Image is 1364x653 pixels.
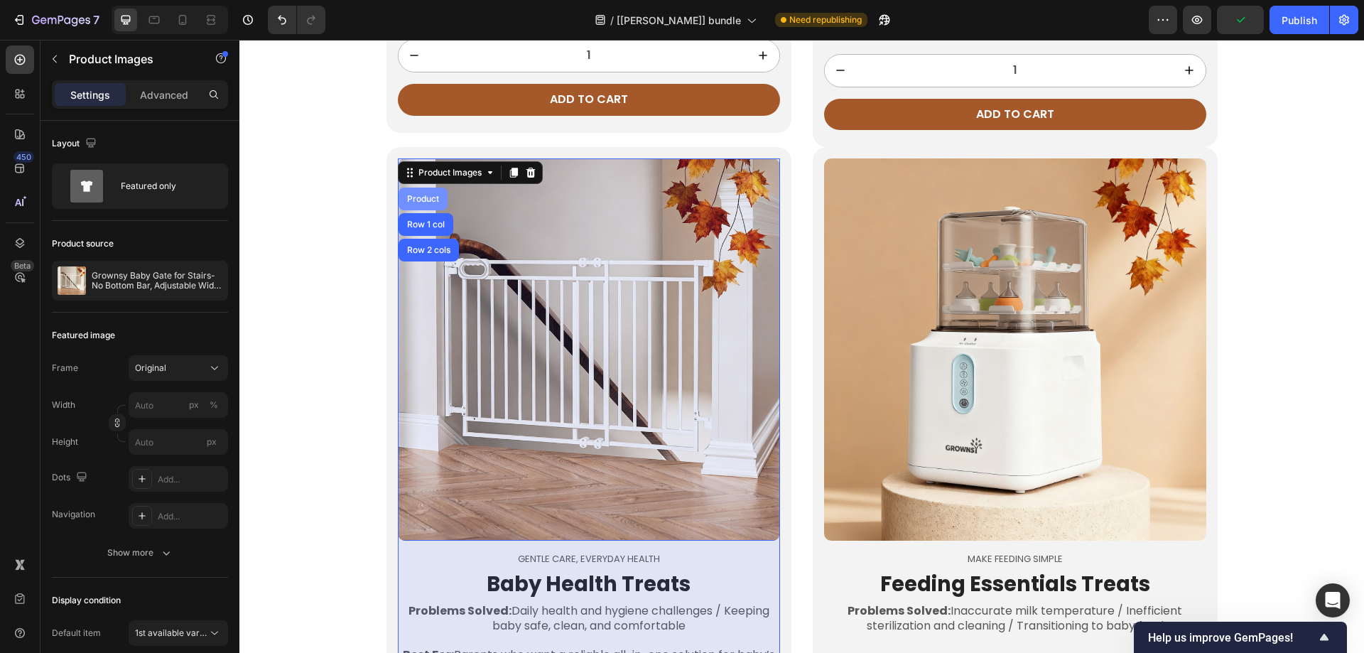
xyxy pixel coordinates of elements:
div: % [210,399,218,411]
span: Original [135,362,166,374]
div: Row 1 col [165,180,208,189]
p: Gentle Care, Everyday Health [160,514,539,526]
div: Dots [52,468,90,487]
div: px [189,399,199,411]
div: Add to cart [737,68,815,82]
img: product feature img [58,266,86,295]
p: Settings [70,87,110,102]
p: Make Feeding Simple [586,514,965,526]
p: Inaccurate milk temperature / Inefficient sterilization and cleaning / Transitioning to baby food [586,564,965,594]
button: Original [129,355,228,381]
div: Row 2 cols [165,206,214,215]
span: Need republishing [789,14,862,26]
button: increment [934,15,966,47]
label: Frame [52,362,78,374]
button: Add to cart [585,59,967,91]
button: Show more [52,540,228,566]
strong: Problems Solved: [169,563,272,579]
div: Beta [11,260,34,271]
div: Product [165,155,202,163]
iframe: Design area [239,40,1364,653]
div: Navigation [52,508,95,521]
span: 1st available variant [135,627,215,638]
button: 1st available variant [129,620,228,646]
div: Add to cart [310,53,389,68]
p: Parents who want a reliable all-in-one solution for baby’s health essentials [160,608,539,638]
p: Grownsy Baby Gate for Stairs- No Bottom Bar, Adjustable Width One-Hand Operation [92,271,222,291]
p: 7 [93,11,99,28]
button: Show survey - Help us improve GemPages! [1148,629,1333,646]
span: Help us improve GemPages! [1148,631,1316,644]
div: Open Intercom Messenger [1316,583,1350,617]
div: Product source [52,237,114,250]
div: Default item [52,627,101,639]
a: Grownsy PureSwift Sterilizer [585,119,967,501]
div: Undo/Redo [268,6,325,34]
input: quantity [617,15,934,47]
a: Grownsy Baby Gate for Stairs- No Bottom Bar, Adjustable Width One-Hand Operation [158,119,541,501]
label: Height [52,436,78,448]
button: % [185,396,202,414]
button: px [205,396,222,414]
p: Advanced [140,87,188,102]
strong: Best For: [163,607,215,623]
div: Featured image [52,329,115,342]
div: Product Images [176,126,245,139]
div: Show more [107,546,173,560]
label: Width [52,399,75,411]
h2: Baby Health Treats [158,530,541,560]
h2: Feeding Essentials Treats [585,530,967,560]
strong: Problems Solved: [608,563,711,579]
input: px% [129,392,228,418]
div: Display condition [52,594,121,607]
p: Daily health and hygiene challenges / Keeping baby safe, clean, and comfortable [160,564,539,594]
span: / [610,13,614,28]
input: px [129,429,228,455]
button: 7 [6,6,106,34]
span: px [207,436,217,447]
div: Publish [1282,13,1317,28]
div: Add... [158,473,224,486]
div: Add... [158,510,224,523]
p: Product Images [69,50,190,68]
div: 450 [13,151,34,163]
div: Layout [52,134,99,153]
button: Publish [1270,6,1329,34]
span: [[PERSON_NAME]] bundle [617,13,741,28]
button: decrement [585,15,617,47]
div: Featured only [121,170,207,203]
